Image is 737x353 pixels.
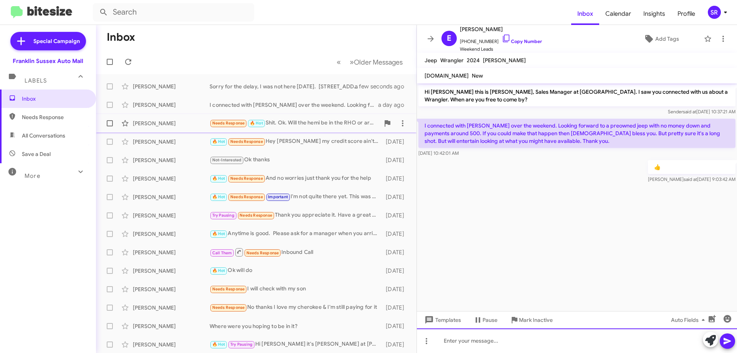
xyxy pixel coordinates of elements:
div: Thank you appreciate it. Have a great one ! [210,211,382,220]
span: 🔥 Hot [212,268,225,273]
span: Jeep [425,57,437,64]
button: Auto Fields [665,313,714,327]
div: [PERSON_NAME] [133,83,210,90]
div: Ok will do [210,266,382,275]
button: Next [345,54,407,70]
button: Mark Inactive [504,313,559,327]
div: I connected with [PERSON_NAME] over the weekend. Looking forward to a preowned jeep with no money... [210,101,378,109]
span: said at [684,176,697,182]
span: [PERSON_NAME] [483,57,526,64]
span: Needs Response [230,176,263,181]
span: Special Campaign [33,37,80,45]
nav: Page navigation example [332,54,407,70]
span: More [25,172,40,179]
button: Add Tags [621,32,700,46]
div: SR [708,6,721,19]
span: Try Pausing [230,342,253,347]
div: [PERSON_NAME] [133,322,210,330]
div: [PERSON_NAME] [133,230,210,238]
a: Profile [671,3,701,25]
div: [PERSON_NAME] [133,212,210,219]
span: [PERSON_NAME] [460,25,542,34]
span: Save a Deal [22,150,51,158]
div: No thanks I love my cherokee & I'm still paying for it [210,303,382,312]
span: Older Messages [354,58,403,66]
div: Sorry for the delay, I was not here [DATE]. [STREET_ADDRESS] [210,83,364,90]
a: Inbox [571,3,599,25]
button: SR [701,6,729,19]
span: 🔥 Hot [212,194,225,199]
span: Weekend Leads [460,45,542,53]
div: [PERSON_NAME] [133,175,210,182]
h1: Inbox [107,31,135,43]
div: [DATE] [382,267,410,275]
span: Needs Response [22,113,87,121]
span: 🔥 Hot [212,139,225,144]
div: a day ago [378,101,410,109]
span: Mark Inactive [519,313,553,327]
div: [DATE] [382,322,410,330]
div: [PERSON_NAME] [133,193,210,201]
a: Insights [637,3,671,25]
a: Copy Number [502,38,542,44]
span: Needs Response [240,213,272,218]
div: [PERSON_NAME] [133,285,210,293]
span: E [447,32,451,45]
div: [DATE] [382,156,410,164]
div: [DATE] [382,193,410,201]
div: [PERSON_NAME] [133,341,210,348]
span: Labels [25,77,47,84]
div: [DATE] [382,138,410,146]
span: Needs Response [246,250,279,255]
span: Add Tags [655,32,679,46]
span: 🔥 Hot [250,121,263,126]
p: 👍 [648,160,735,174]
span: said at [683,109,696,114]
p: I connected with [PERSON_NAME] over the weekend. Looking forward to a preowned jeep with no money... [418,119,735,148]
div: Hi [PERSON_NAME] it's [PERSON_NAME] at [PERSON_NAME][GEOGRAPHIC_DATA]. Don't miss out on these ex... [210,340,382,349]
div: [DATE] [382,285,410,293]
span: Wrangler [440,57,464,64]
span: Auto Fields [671,313,708,327]
span: Not-Interested [212,157,242,162]
button: Previous [332,54,345,70]
div: [DATE] [382,341,410,348]
div: [DATE] [382,304,410,312]
span: 2024 [467,57,480,64]
div: [PERSON_NAME] [133,156,210,164]
span: All Conversations [22,132,65,139]
span: New [472,72,483,79]
span: Templates [423,313,461,327]
div: Shit. Ok. Will the hemi be in the RHO or are they sticking with the turbo 6 [210,119,380,128]
div: [DATE] [382,212,410,219]
input: Search [93,3,254,22]
span: Call Them [212,250,232,255]
span: Needs Response [230,139,263,144]
button: Templates [417,313,467,327]
div: And no worries just thank you for the help [210,174,382,183]
span: Needs Response [212,287,245,292]
div: [PERSON_NAME] [133,304,210,312]
div: Hey [PERSON_NAME] my credit score ain't good it's like 604 is it worth me coming down there or no... [210,137,382,146]
div: I will check with my son [210,285,382,293]
span: Pause [483,313,497,327]
div: [DATE] [382,230,410,238]
span: 🔥 Hot [212,231,225,236]
span: Needs Response [212,305,245,310]
span: 🔥 Hot [212,342,225,347]
span: [DOMAIN_NAME] [425,72,469,79]
div: [DATE] [382,249,410,256]
span: Try Pausing [212,213,235,218]
span: Calendar [599,3,637,25]
p: Hi [PERSON_NAME] this is [PERSON_NAME], Sales Manager at [GEOGRAPHIC_DATA]. I saw you connected w... [418,85,735,106]
div: Franklin Sussex Auto Mall [13,57,83,65]
span: [PERSON_NAME] [DATE] 9:03:42 AM [648,176,735,182]
div: Anytime is good. Please ask for a manager when you arrive. [210,229,382,238]
button: Pause [467,313,504,327]
span: » [350,57,354,67]
div: [PERSON_NAME] [133,119,210,127]
span: 🔥 Hot [212,176,225,181]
